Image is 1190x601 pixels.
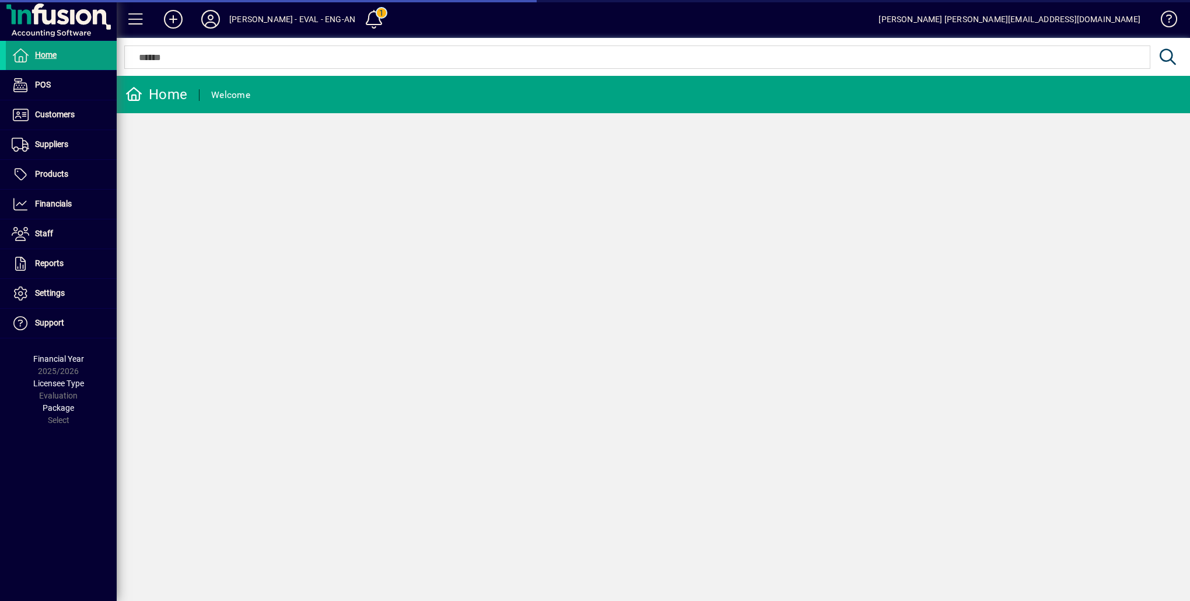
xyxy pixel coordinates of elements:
span: Support [35,318,64,327]
span: Products [35,169,68,179]
a: Settings [6,279,117,308]
span: Licensee Type [33,379,84,388]
div: [PERSON_NAME] - EVAL - ENG-AN [229,10,355,29]
span: Financials [35,199,72,208]
a: Customers [6,100,117,130]
a: Products [6,160,117,189]
a: Financials [6,190,117,219]
button: Profile [192,9,229,30]
a: Support [6,309,117,338]
a: POS [6,71,117,100]
span: Customers [35,110,75,119]
a: Reports [6,249,117,278]
a: Staff [6,219,117,249]
span: Package [43,403,74,413]
a: Knowledge Base [1152,2,1175,40]
span: Home [35,50,57,60]
span: Settings [35,288,65,298]
a: Suppliers [6,130,117,159]
span: Suppliers [35,139,68,149]
div: [PERSON_NAME] [PERSON_NAME][EMAIL_ADDRESS][DOMAIN_NAME] [878,10,1140,29]
div: Home [125,85,187,104]
span: Financial Year [33,354,84,364]
button: Add [155,9,192,30]
span: POS [35,80,51,89]
span: Staff [35,229,53,238]
div: Welcome [211,86,250,104]
span: Reports [35,258,64,268]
